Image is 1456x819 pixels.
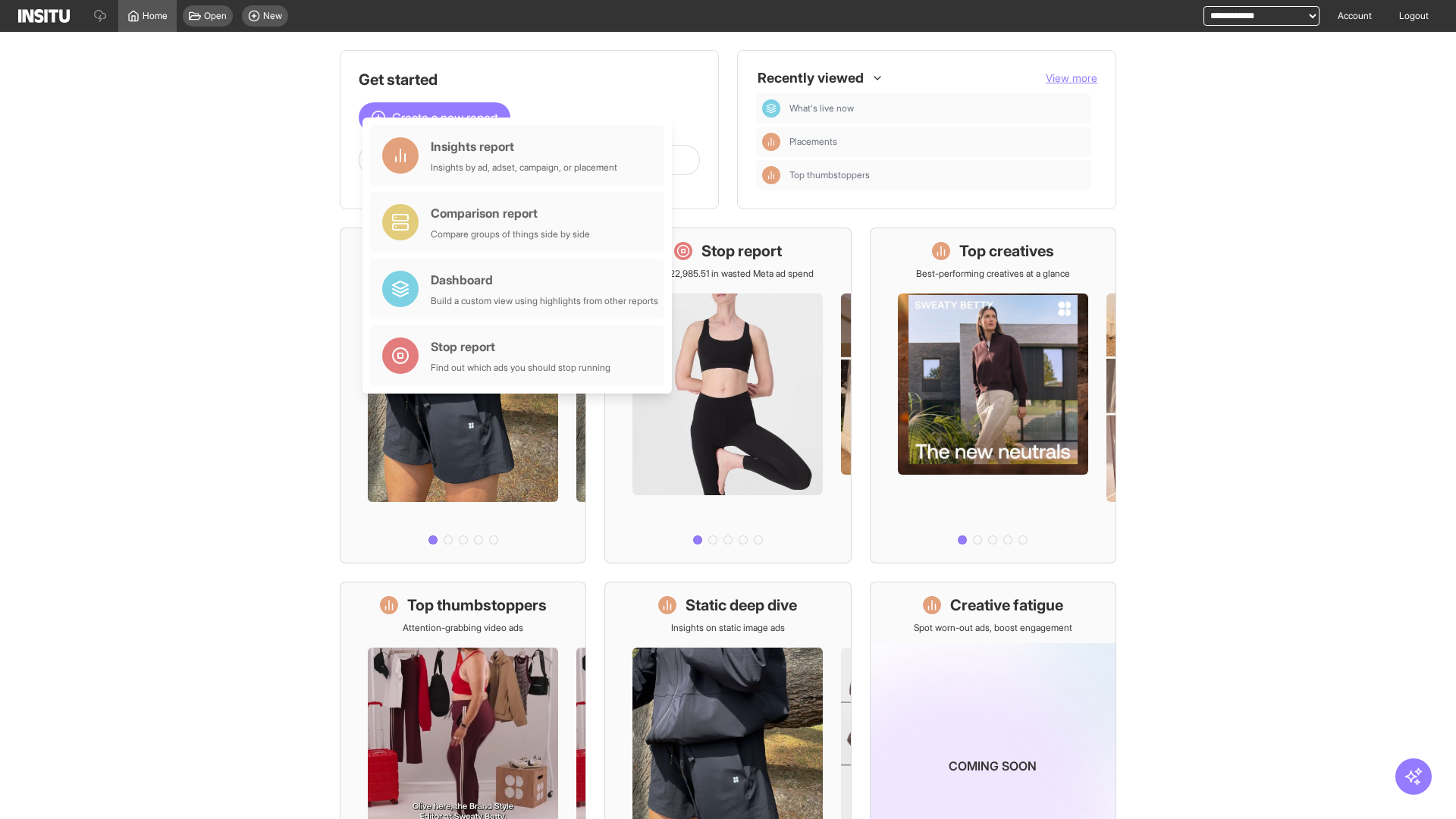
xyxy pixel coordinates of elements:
[340,227,586,563] a: What's live nowSee all active ads instantly
[762,133,780,151] div: Insights
[789,136,1085,148] span: Placements
[1046,71,1097,84] span: View more
[959,240,1054,262] h1: Top creatives
[392,108,498,127] span: Create a new report
[359,102,510,133] button: Create a new report
[263,10,282,22] span: New
[789,102,1085,115] span: What's live now
[701,240,782,262] h1: Stop report
[431,137,617,155] div: Insights report
[671,622,785,634] p: Insights on static image ads
[1046,71,1097,86] button: View more
[431,228,590,240] div: Compare groups of things side by side
[686,595,797,616] h1: Static deep dive
[143,10,168,22] span: Home
[403,622,523,634] p: Attention-grabbing video ads
[762,166,780,184] div: Insights
[359,69,700,90] h1: Get started
[431,337,610,356] div: Stop report
[18,9,70,23] img: Logo
[789,169,870,181] span: Top thumbstoppers
[431,362,610,374] div: Find out which ads you should stop running
[870,227,1116,563] a: Top creativesBest-performing creatives at a glance
[431,295,658,307] div: Build a custom view using highlights from other reports
[431,271,658,289] div: Dashboard
[407,595,547,616] h1: Top thumbstoppers
[642,268,814,280] p: Save £22,985.51 in wasted Meta ad spend
[789,136,837,148] span: Placements
[204,10,227,22] span: Open
[789,102,854,115] span: What's live now
[431,204,590,222] div: Comparison report
[762,99,780,118] div: Dashboard
[789,169,1085,181] span: Top thumbstoppers
[431,162,617,174] div: Insights by ad, adset, campaign, or placement
[916,268,1070,280] p: Best-performing creatives at a glance
[604,227,851,563] a: Stop reportSave £22,985.51 in wasted Meta ad spend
